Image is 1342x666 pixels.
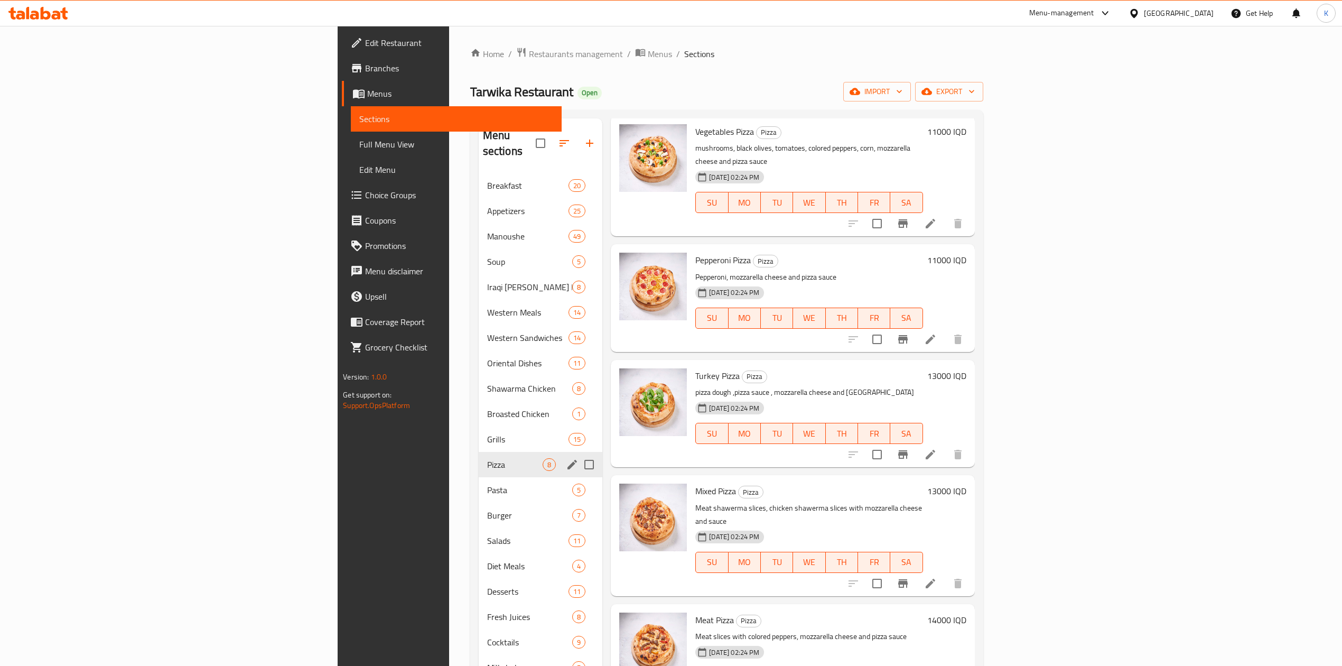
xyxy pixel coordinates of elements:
[858,552,890,573] button: FR
[487,205,569,217] span: Appetizers
[793,552,825,573] button: WE
[569,306,585,319] div: items
[1029,7,1094,20] div: Menu-management
[761,192,793,213] button: TU
[342,182,562,208] a: Choice Groups
[479,274,603,300] div: Iraqi [PERSON_NAME] Meat8
[729,192,761,213] button: MO
[742,371,767,383] div: Pizza
[577,131,602,156] button: Add section
[342,208,562,233] a: Coupons
[737,615,761,627] span: Pizza
[572,255,585,268] div: items
[487,509,573,522] div: Burger
[1144,7,1214,19] div: [GEOGRAPHIC_DATA]
[573,637,585,647] span: 9
[479,325,603,350] div: Western Sandwiches14
[866,572,888,595] span: Select to update
[705,532,763,542] span: [DATE] 02:24 PM
[487,357,569,369] span: Oriental Dishes
[487,179,569,192] span: Breakfast
[700,554,724,570] span: SU
[569,357,585,369] div: items
[927,124,966,139] h6: 11000 IQD
[573,282,585,292] span: 8
[365,36,553,49] span: Edit Restaurant
[569,181,585,191] span: 20
[487,560,573,572] div: Diet Meals
[569,433,585,446] div: items
[619,484,687,551] img: Mixed Pizza
[359,113,553,125] span: Sections
[342,335,562,360] a: Grocery Checklist
[351,157,562,182] a: Edit Menu
[765,310,789,326] span: TU
[487,306,569,319] div: Western Meals
[365,265,553,277] span: Menu disclaimer
[826,552,858,573] button: TH
[739,486,763,498] span: Pizza
[866,212,888,235] span: Select to update
[371,370,387,384] span: 1.0.0
[843,82,911,101] button: import
[365,62,553,75] span: Branches
[569,179,585,192] div: items
[890,308,922,329] button: SA
[890,423,922,444] button: SA
[342,258,562,284] a: Menu disclaimer
[577,87,602,99] div: Open
[890,192,922,213] button: SA
[479,630,603,655] div: Cocktails9
[858,192,890,213] button: FR
[924,85,975,98] span: export
[343,370,369,384] span: Version:
[700,426,724,441] span: SU
[729,552,761,573] button: MO
[830,554,854,570] span: TH
[915,82,983,101] button: export
[487,281,573,293] div: Iraqi Gus Meat
[572,636,585,649] div: items
[736,615,761,627] div: Pizza
[890,327,916,352] button: Branch-specific-item
[487,382,573,395] span: Shawarma Chicken
[572,509,585,522] div: items
[700,195,724,210] span: SU
[487,585,569,598] span: Desserts
[479,249,603,274] div: Soup5
[573,485,585,495] span: 5
[924,217,937,230] a: Edit menu item
[569,230,585,243] div: items
[619,124,687,192] img: Vegetables Pizza
[487,484,573,496] div: Pasta
[479,401,603,427] div: Broasted Chicken1
[756,126,781,139] div: Pizza
[684,48,714,60] span: Sections
[342,55,562,81] a: Branches
[729,423,761,444] button: MO
[695,124,754,140] span: Vegetables Pizza
[695,192,728,213] button: SU
[894,426,918,441] span: SA
[359,163,553,176] span: Edit Menu
[343,388,392,402] span: Get support on:
[890,211,916,236] button: Branch-specific-item
[342,233,562,258] a: Promotions
[648,48,672,60] span: Menus
[927,368,966,383] h6: 13000 IQD
[487,458,543,471] span: Pizza
[945,211,971,236] button: delete
[552,131,577,156] span: Sort sections
[487,331,569,344] div: Western Sandwiches
[487,255,573,268] span: Soup
[705,647,763,658] span: [DATE] 02:24 PM
[487,610,573,623] span: Fresh Juices
[365,341,553,354] span: Grocery Checklist
[479,224,603,249] div: Manoushe49
[826,308,858,329] button: TH
[695,423,728,444] button: SU
[761,308,793,329] button: TU
[753,255,778,267] div: Pizza
[529,48,623,60] span: Restaurants management
[700,310,724,326] span: SU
